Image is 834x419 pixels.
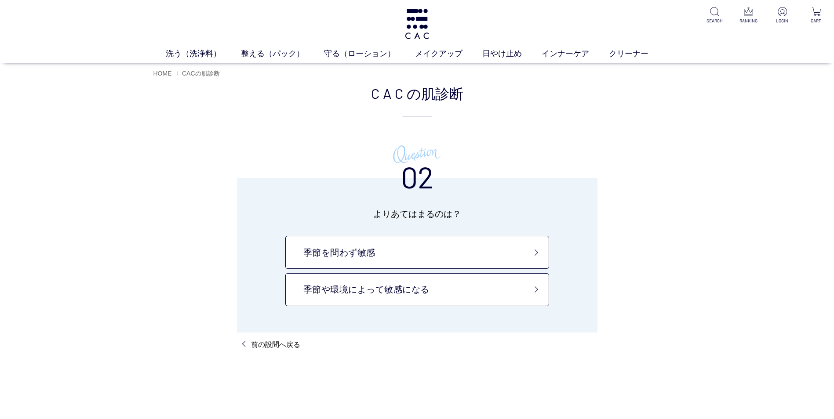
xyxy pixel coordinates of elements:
a: 日やけ止め [482,48,542,60]
a: RANKING [738,7,759,24]
a: 季節や環境によって敏感になる [285,273,549,306]
a: CART [805,7,827,24]
a: 洗う（洗浄料） [166,48,241,60]
a: 整える（パック） [241,48,324,60]
a: メイクアップ [415,48,482,60]
a: クリーナー [609,48,668,60]
p: CART [805,18,827,24]
li: 〉 [176,69,222,78]
a: 季節を問わず敏感 [285,236,549,269]
span: CACの肌診断 [182,70,220,77]
a: HOME [153,70,172,77]
p: LOGIN [772,18,793,24]
a: LOGIN [772,7,793,24]
p: よりあてはまるのは？ [258,206,576,222]
p: 前の設問へ戻る [251,340,300,350]
img: logo [404,9,430,39]
a: インナーケア [542,48,609,60]
span: の肌診断 [407,83,463,104]
a: 守る（ローション） [324,48,415,60]
p: SEARCH [704,18,725,24]
a: SEARCH [704,7,725,24]
a: 前の設問へ戻る [244,340,300,350]
h3: 02 [401,141,433,191]
p: RANKING [738,18,759,24]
